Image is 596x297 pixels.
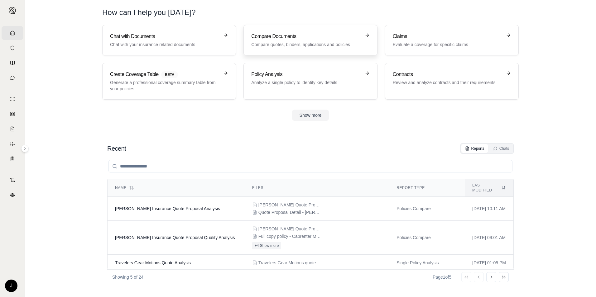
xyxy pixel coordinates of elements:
a: Claim Coverage [2,122,23,136]
button: +4 Show more [252,242,281,249]
button: Show more [292,110,329,121]
h3: Claims [393,33,502,40]
a: Policy AnalysisAnalyze a single policy to identify key details [243,63,377,100]
div: J [5,280,17,292]
img: Expand sidebar [9,7,16,14]
a: Chat [2,71,23,85]
td: [DATE] 09:01 AM [465,221,513,255]
p: Chat with your insurance related documents [110,41,219,48]
span: Carpenter Quote Proposal.pdf [258,202,321,208]
a: ContractsReview and analyze contracts and their requirements [385,63,519,100]
th: Report Type [389,179,465,197]
h3: Contracts [393,71,502,78]
a: ClaimsEvaluate a coverage for specific claims [385,25,519,55]
p: Showing 5 of 24 [112,274,143,280]
h3: Policy Analysis [251,71,361,78]
button: Expand sidebar [6,4,19,17]
div: Page 1 of 5 [433,274,451,280]
p: Compare quotes, binders, applications and policies [251,41,361,48]
span: Full copy policy - Caprenter Manufacturing.PDF [258,233,321,239]
p: Evaluate a coverage for specific claims [393,41,502,48]
span: BETA [161,71,178,78]
td: [DATE] 10:11 AM [465,197,513,221]
a: Prompt Library [2,56,23,70]
td: Policies Compare [389,197,465,221]
div: Name [115,185,237,190]
td: Policies Compare [389,221,465,255]
span: Carpenter Insurance Quote Proposal Analysis [115,206,220,211]
p: Analyze a single policy to identify key details [251,79,361,86]
a: Single Policy [2,92,23,106]
span: Travelers Gear Motions Quote Analysis [115,260,191,265]
a: Home [2,26,23,40]
a: Contract Analysis [2,173,23,187]
a: Policy Comparisons [2,107,23,121]
h2: Recent [107,144,126,153]
th: Files [245,179,389,197]
a: Legal Search Engine [2,188,23,202]
td: [DATE] 01:05 PM [465,255,513,271]
span: Travelers Gear Motions quote.pdf [258,260,321,266]
p: Generate a professional coverage summary table from your policies. [110,79,219,92]
h3: Chat with Documents [110,33,219,40]
span: Carpenter Insurance Quote Proposal Quality Analysis [115,235,235,240]
a: Documents Vault [2,41,23,55]
p: Review and analyze contracts and their requirements [393,79,502,86]
a: Chat with DocumentsChat with your insurance related documents [102,25,236,55]
h3: Compare Documents [251,33,361,40]
div: Chats [493,146,509,151]
h1: How can I help you [DATE]? [102,7,196,17]
td: Single Policy Analysis [389,255,465,271]
div: Reports [465,146,484,151]
button: Reports [461,144,488,153]
h3: Create Coverage Table [110,71,219,78]
a: Coverage Table [2,152,23,166]
a: Create Coverage TableBETAGenerate a professional coverage summary table from your policies. [102,63,236,100]
a: Custom Report [2,137,23,151]
button: Chats [489,144,513,153]
a: Compare DocumentsCompare quotes, binders, applications and policies [243,25,377,55]
span: Carpenter Quote Proposal.pdf [258,226,321,232]
span: Quote Proposal Detail - Carpenter Manufacturing Co.PDF [258,209,321,215]
div: Last modified [472,183,506,193]
button: Expand sidebar [21,145,29,152]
